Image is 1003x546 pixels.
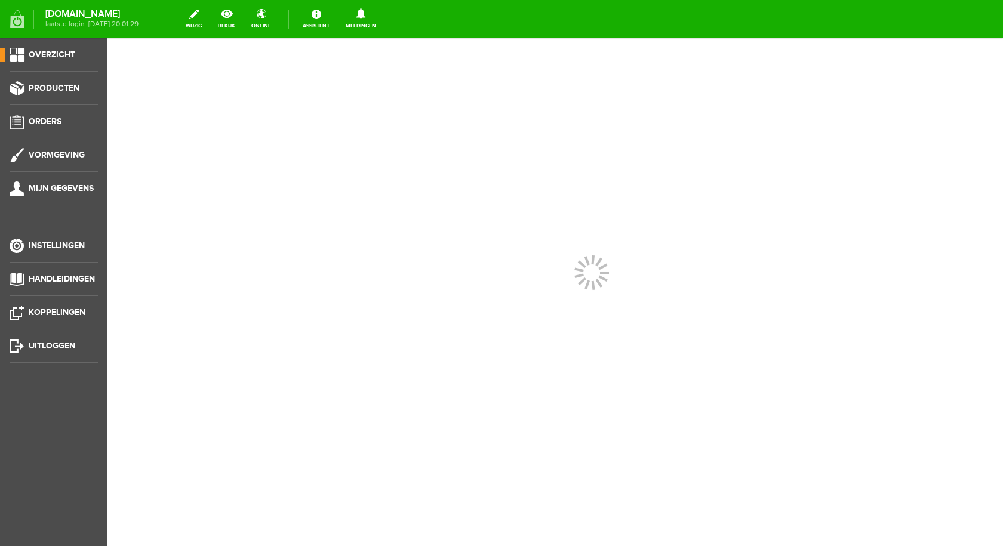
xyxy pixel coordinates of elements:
[45,11,139,17] strong: [DOMAIN_NAME]
[29,50,75,60] span: Overzicht
[339,6,383,32] a: Meldingen
[45,21,139,27] span: laatste login: [DATE] 20:01:29
[29,341,75,351] span: Uitloggen
[29,240,85,251] span: Instellingen
[29,150,85,160] span: Vormgeving
[179,6,209,32] a: wijzig
[29,83,79,93] span: Producten
[29,183,94,193] span: Mijn gegevens
[29,116,61,127] span: Orders
[29,307,85,317] span: Koppelingen
[211,6,242,32] a: bekijk
[296,6,337,32] a: Assistent
[29,274,95,284] span: Handleidingen
[244,6,278,32] a: online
